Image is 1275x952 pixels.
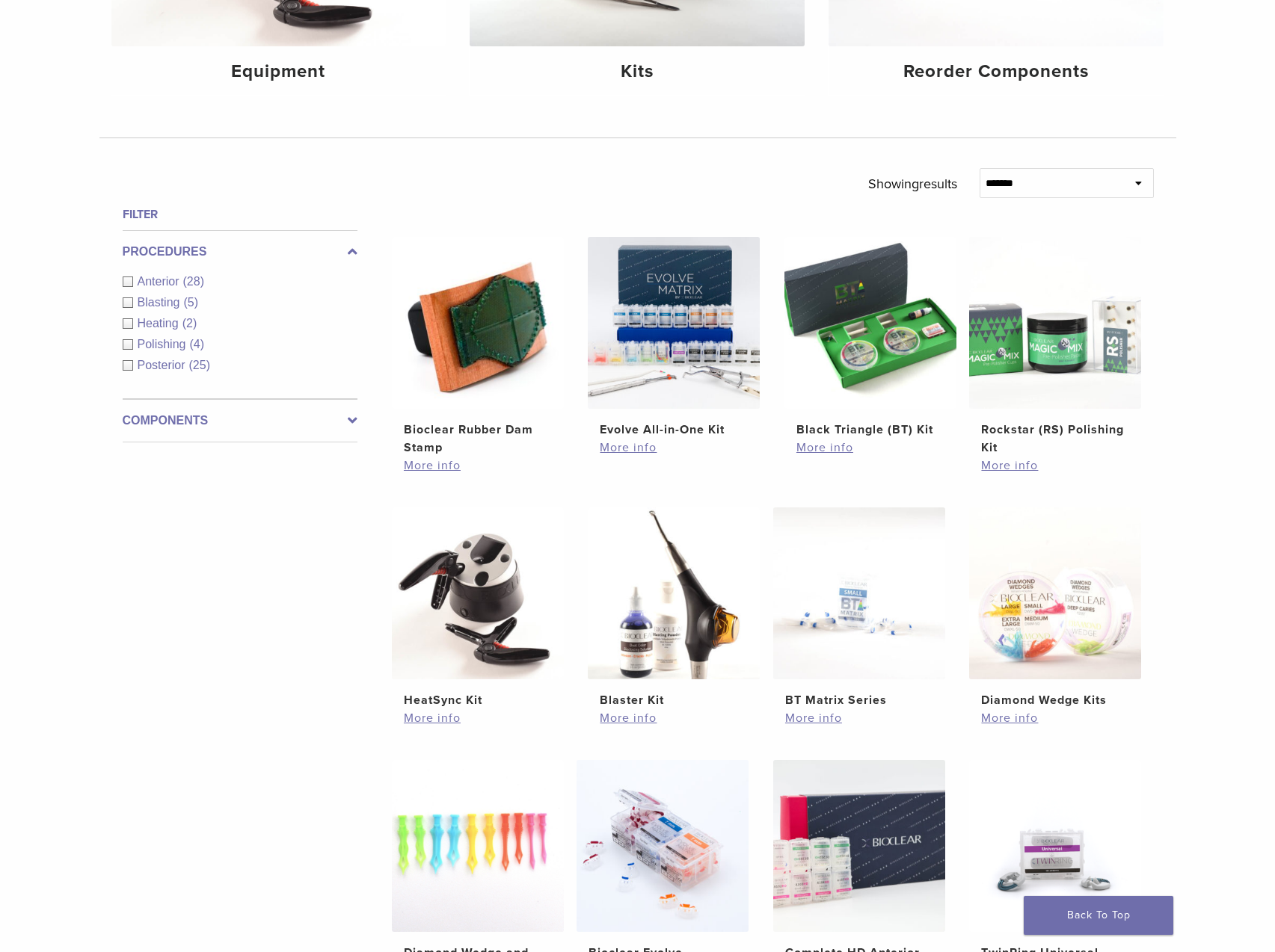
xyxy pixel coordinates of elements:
[600,709,748,727] a: More info
[796,421,944,439] h2: Black Triangle (BT) Kit
[968,237,1143,457] a: Rockstar (RS) Polishing KitRockstar (RS) Polishing Kit
[123,243,357,261] label: Procedures
[391,237,565,457] a: Bioclear Rubber Dam StampBioclear Rubber Dam Stamp
[391,507,565,709] a: HeatSync KitHeatSync Kit
[969,237,1141,409] img: Rockstar (RS) Polishing Kit
[868,168,957,200] p: Showing results
[588,237,760,409] img: Evolve All-in-One Kit
[392,507,564,679] img: HeatSync Kit
[123,412,357,430] label: Components
[981,691,1129,709] h2: Diamond Wedge Kits
[981,421,1129,457] h2: Rockstar (RS) Polishing Kit
[183,275,204,288] span: (28)
[123,58,434,85] h4: Equipment
[969,507,1141,679] img: Diamond Wedge Kits
[189,338,204,350] span: (4)
[981,709,1129,727] a: More info
[841,58,1152,85] h4: Reorder Components
[1024,896,1173,935] a: Back To Top
[138,317,182,330] span: Heating
[785,709,933,727] a: More info
[482,58,793,85] h4: Kits
[968,507,1143,709] a: Diamond Wedge KitsDiamond Wedge Kits
[600,421,748,439] h2: Evolve All-in-One Kit
[773,507,945,679] img: BT Matrix Series
[123,205,357,223] h4: Filter
[138,275,183,288] span: Anterior
[392,237,564,409] img: Bioclear Rubber Dam Stamp
[138,359,189,371] span: Posterior
[404,709,552,727] a: More info
[138,338,190,350] span: Polishing
[587,237,761,439] a: Evolve All-in-One KitEvolve All-in-One Kit
[588,507,760,679] img: Blaster Kit
[392,760,564,932] img: Diamond Wedge and Long Diamond Wedge
[784,237,958,439] a: Black Triangle (BT) KitBlack Triangle (BT) Kit
[404,421,552,457] h2: Bioclear Rubber Dam Stamp
[587,507,761,709] a: Blaster KitBlaster Kit
[404,457,552,475] a: More info
[138,296,184,309] span: Blasting
[600,439,748,457] a: More info
[772,507,947,709] a: BT Matrix SeriesBT Matrix Series
[183,296,198,309] span: (5)
[577,760,749,932] img: Bioclear Evolve Posterior Matrix Series
[600,691,748,709] h2: Blaster Kit
[182,317,197,330] span: (2)
[404,691,552,709] h2: HeatSync Kit
[784,237,956,409] img: Black Triangle (BT) Kit
[796,439,944,457] a: More info
[189,359,210,371] span: (25)
[773,760,945,932] img: Complete HD Anterior Kit
[981,457,1129,475] a: More info
[969,760,1141,932] img: TwinRing Universal
[785,691,933,709] h2: BT Matrix Series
